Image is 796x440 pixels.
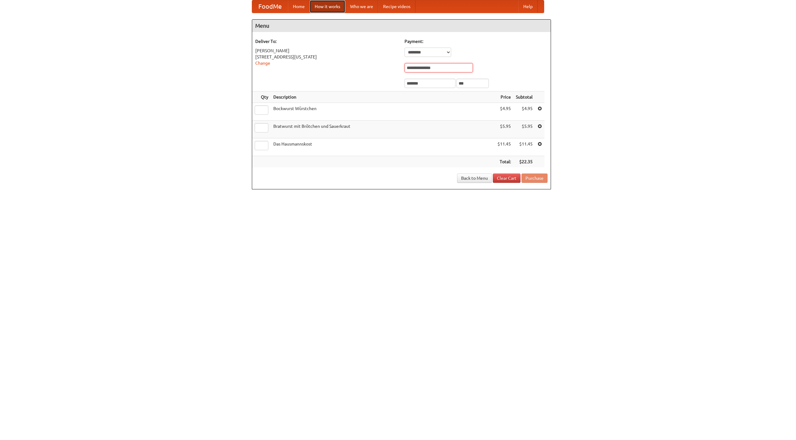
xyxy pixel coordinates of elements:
[255,38,398,44] h5: Deliver To:
[271,91,495,103] th: Description
[513,103,535,121] td: $4.95
[513,91,535,103] th: Subtotal
[271,121,495,138] td: Bratwurst mit Brötchen und Sauerkraut
[252,0,288,13] a: FoodMe
[271,103,495,121] td: Bockwurst Würstchen
[513,138,535,156] td: $11.45
[271,138,495,156] td: Das Hausmannskost
[495,121,513,138] td: $5.95
[521,174,548,183] button: Purchase
[495,138,513,156] td: $11.45
[495,156,513,168] th: Total:
[288,0,310,13] a: Home
[255,54,398,60] div: [STREET_ADDRESS][US_STATE]
[252,91,271,103] th: Qty
[255,61,270,66] a: Change
[378,0,415,13] a: Recipe videos
[518,0,538,13] a: Help
[255,48,398,54] div: [PERSON_NAME]
[345,0,378,13] a: Who we are
[495,103,513,121] td: $4.95
[310,0,345,13] a: How it works
[513,156,535,168] th: $22.35
[493,174,521,183] a: Clear Cart
[252,20,551,32] h4: Menu
[495,91,513,103] th: Price
[405,38,548,44] h5: Payment:
[457,174,492,183] a: Back to Menu
[513,121,535,138] td: $5.95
